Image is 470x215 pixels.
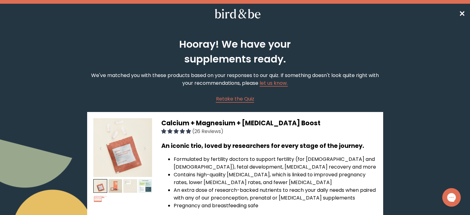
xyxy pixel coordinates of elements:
h2: Hooray! We have your supplements ready. [146,37,324,67]
a: ✕ [459,8,465,19]
b: An iconic trio, loved by researchers for every stage of the journey. [161,142,364,150]
li: Formulated by fertility doctors to support fertility (for [DEMOGRAPHIC_DATA] and [DEMOGRAPHIC_DAT... [174,155,377,171]
p: We've matched you with these products based on your responses to our quiz. If something doesn't l... [87,71,383,87]
a: let us know. [260,80,288,87]
img: thumbnail image [123,179,137,193]
span: Pregnancy and breastfeeding safe [174,202,258,209]
span: (26 Reviews) [192,128,223,135]
li: Contains high-quality [MEDICAL_DATA], which is linked to improved pregnancy rates, lower [MEDICAL... [174,171,377,186]
img: thumbnail image [93,195,107,209]
img: thumbnail image [93,179,107,193]
span: 4.85 stars [161,128,192,135]
span: Calcium + Magnesium + [MEDICAL_DATA] Boost [161,118,320,127]
span: ✕ [459,9,465,19]
img: thumbnail image [93,118,152,177]
li: An extra dose of research-backed nutrients to reach your daily needs when paired with any of our ... [174,186,377,202]
iframe: Gorgias live chat messenger [439,186,464,209]
a: Retake the Quiz [216,95,254,103]
img: thumbnail image [108,179,122,193]
img: thumbnail image [138,179,152,193]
